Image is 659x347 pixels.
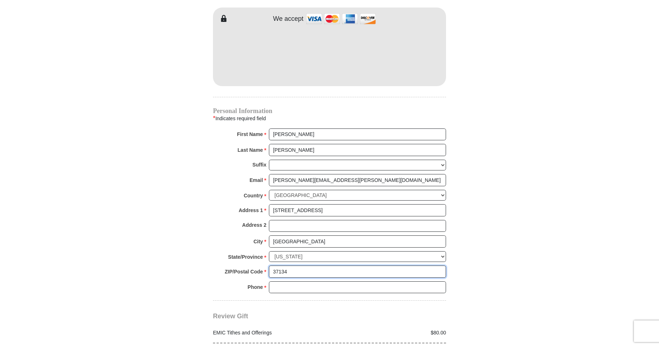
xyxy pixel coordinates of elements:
div: EMIC Tithes and Offerings [209,329,330,337]
h4: We accept [273,15,304,23]
strong: Suffix [252,160,266,170]
strong: Address 1 [239,205,263,215]
strong: Address 2 [242,220,266,230]
strong: State/Province [228,252,263,262]
strong: Email [250,175,263,185]
span: Review Gift [213,313,248,320]
strong: ZIP/Postal Code [225,267,263,277]
strong: Phone [248,282,263,292]
strong: Last Name [238,145,263,155]
strong: First Name [237,129,263,139]
img: credit cards accepted [305,11,377,27]
div: $80.00 [329,329,450,337]
strong: Country [244,191,263,201]
div: Indicates required field [213,114,446,123]
h4: Personal Information [213,108,446,114]
strong: City [253,236,263,247]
